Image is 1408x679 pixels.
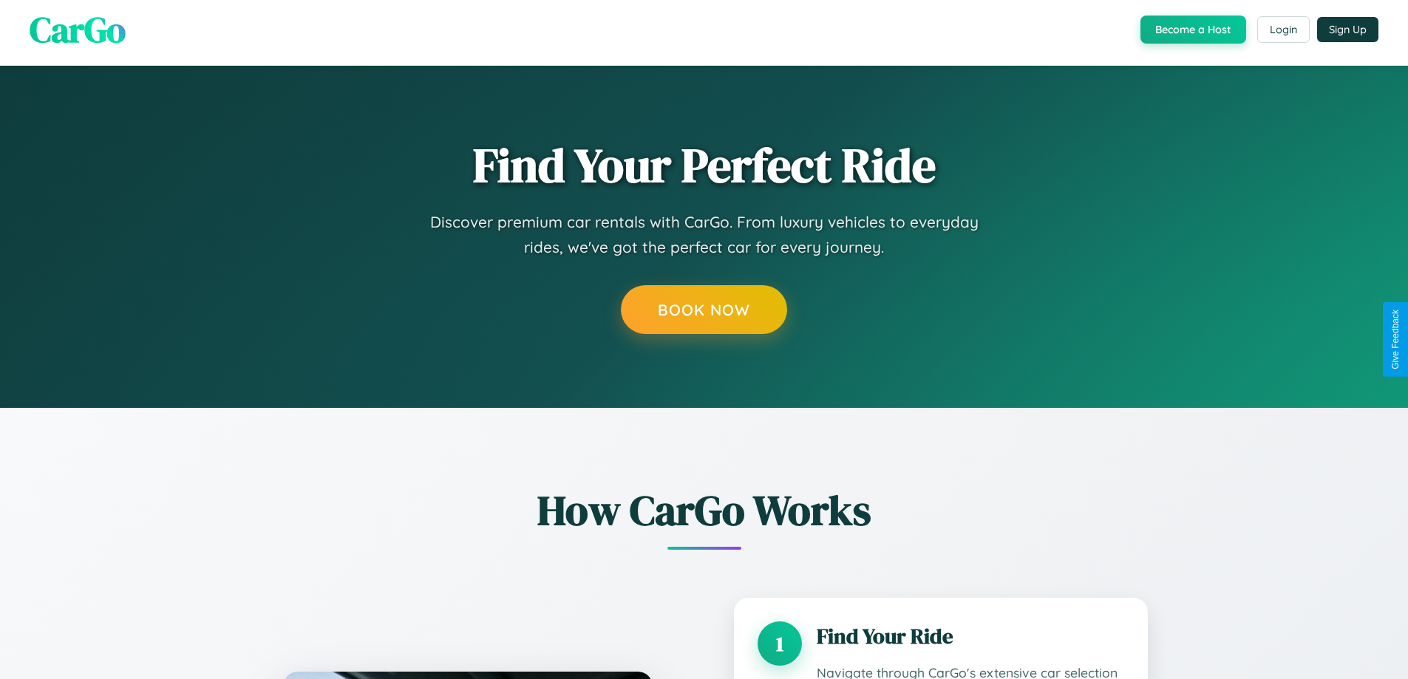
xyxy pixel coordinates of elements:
[30,5,126,54] span: CarGo
[1317,17,1378,42] button: Sign Up
[817,621,1124,651] h3: Find Your Ride
[1390,310,1401,369] div: Give Feedback
[261,482,1148,539] h2: How CarGo Works
[758,621,802,666] div: 1
[621,285,787,334] button: Book Now
[1140,16,1246,44] button: Become a Host
[1257,16,1310,43] button: Login
[409,210,1000,259] p: Discover premium car rentals with CarGo. From luxury vehicles to everyday rides, we've got the pe...
[473,140,936,191] h1: Find Your Perfect Ride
